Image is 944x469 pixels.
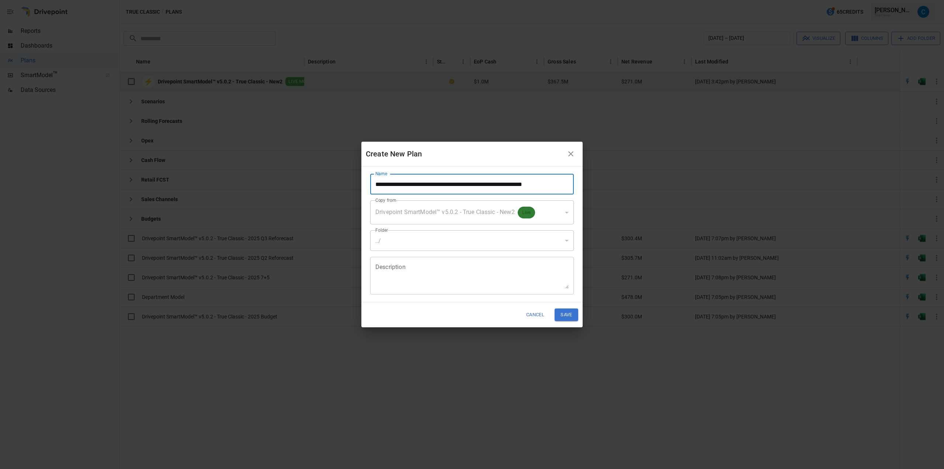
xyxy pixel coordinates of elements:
label: Name [375,170,387,177]
button: Save [555,308,578,321]
button: Cancel [521,308,549,321]
div: Create New Plan [366,148,563,160]
span: Live [518,208,535,217]
label: Copy from [375,197,396,203]
div: ../ [370,230,574,251]
span: Drivepoint SmartModel™ v5.0.2 - True Classic - New2 [375,208,515,215]
label: Folder [375,227,388,233]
